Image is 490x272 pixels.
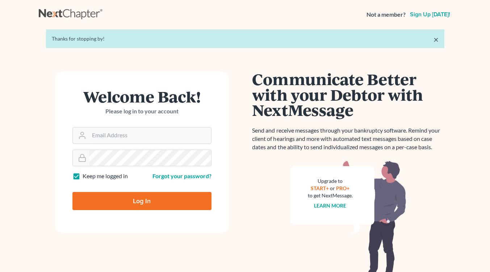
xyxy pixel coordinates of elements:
a: × [434,35,439,44]
a: PRO+ [336,185,349,191]
label: Keep me logged in [83,172,128,180]
h1: Welcome Back! [72,89,212,104]
input: Log In [72,192,212,210]
span: or [330,185,335,191]
div: Upgrade to [308,177,353,185]
a: START+ [311,185,329,191]
strong: Not a member? [367,11,406,19]
input: Email Address [89,127,211,143]
p: Please log in to your account [72,107,212,116]
div: to get NextMessage. [308,192,353,199]
a: Learn more [314,202,346,209]
h1: Communicate Better with your Debtor with NextMessage [252,71,444,118]
a: Forgot your password? [152,172,212,179]
div: Thanks for stopping by! [52,35,439,42]
a: Sign up [DATE]! [409,12,452,17]
p: Send and receive messages through your bankruptcy software. Remind your client of hearings and mo... [252,126,444,151]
